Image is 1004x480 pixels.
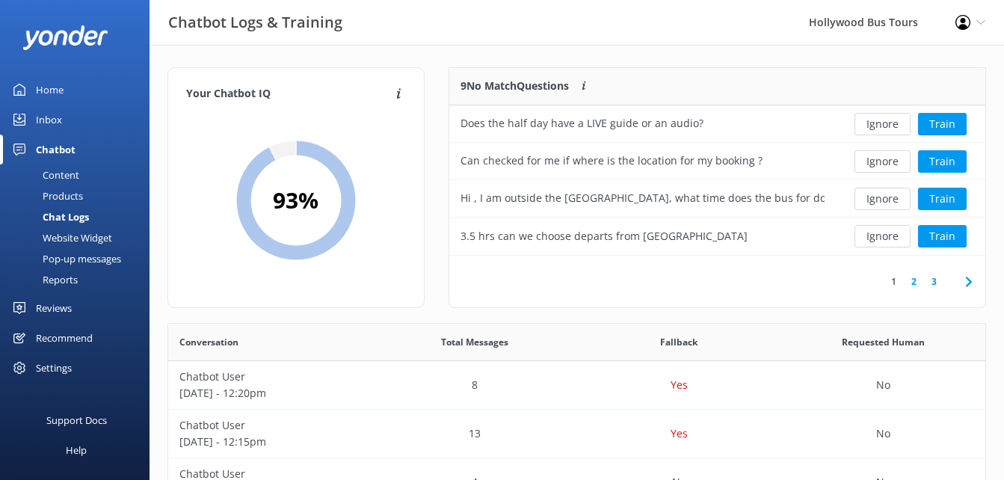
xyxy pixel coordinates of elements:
[854,150,911,173] button: Ignore
[66,435,87,465] div: Help
[36,105,62,135] div: Inbox
[9,164,79,185] div: Content
[179,369,361,385] p: Chatbot User
[918,225,967,247] button: Train
[9,269,150,290] a: Reports
[168,10,342,34] h3: Chatbot Logs & Training
[842,335,925,349] span: Requested Human
[36,75,64,105] div: Home
[36,293,72,323] div: Reviews
[660,335,697,349] span: Fallback
[449,180,985,218] div: row
[273,182,318,218] h2: 93 %
[9,227,150,248] a: Website Widget
[884,274,904,289] a: 1
[461,228,748,244] div: 3.5 hrs can we choose departs from [GEOGRAPHIC_DATA]
[449,105,985,255] div: grid
[918,150,967,173] button: Train
[9,227,112,248] div: Website Widget
[441,335,508,349] span: Total Messages
[469,425,481,442] p: 13
[671,377,688,393] p: Yes
[904,274,924,289] a: 2
[854,113,911,135] button: Ignore
[449,143,985,180] div: row
[179,385,361,401] p: [DATE] - 12:20pm
[461,153,763,169] div: Can checked for me if where is the location for my booking ?
[449,105,985,143] div: row
[461,190,825,206] div: Hi , I am outside the [GEOGRAPHIC_DATA], what time does the bus for downtown arrive
[924,274,944,289] a: 3
[46,405,107,435] div: Support Docs
[168,361,985,410] div: row
[876,425,890,442] p: No
[918,188,967,210] button: Train
[461,78,569,94] p: 9 No Match Questions
[671,425,688,442] p: Yes
[876,377,890,393] p: No
[9,248,150,269] a: Pop-up messages
[22,25,108,50] img: yonder-white-logo.png
[472,377,478,393] p: 8
[179,335,238,349] span: Conversation
[9,248,121,269] div: Pop-up messages
[36,135,76,164] div: Chatbot
[179,434,361,450] p: [DATE] - 12:15pm
[918,113,967,135] button: Train
[9,164,150,185] a: Content
[9,206,150,227] a: Chat Logs
[461,115,703,132] div: Does the half day have a LIVE guide or an audio?
[179,417,361,434] p: Chatbot User
[9,185,83,206] div: Products
[36,323,93,353] div: Recommend
[168,410,985,458] div: row
[9,269,78,290] div: Reports
[449,218,985,255] div: row
[854,188,911,210] button: Ignore
[854,225,911,247] button: Ignore
[9,185,150,206] a: Products
[186,86,392,102] h4: Your Chatbot IQ
[9,206,89,227] div: Chat Logs
[36,353,72,383] div: Settings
